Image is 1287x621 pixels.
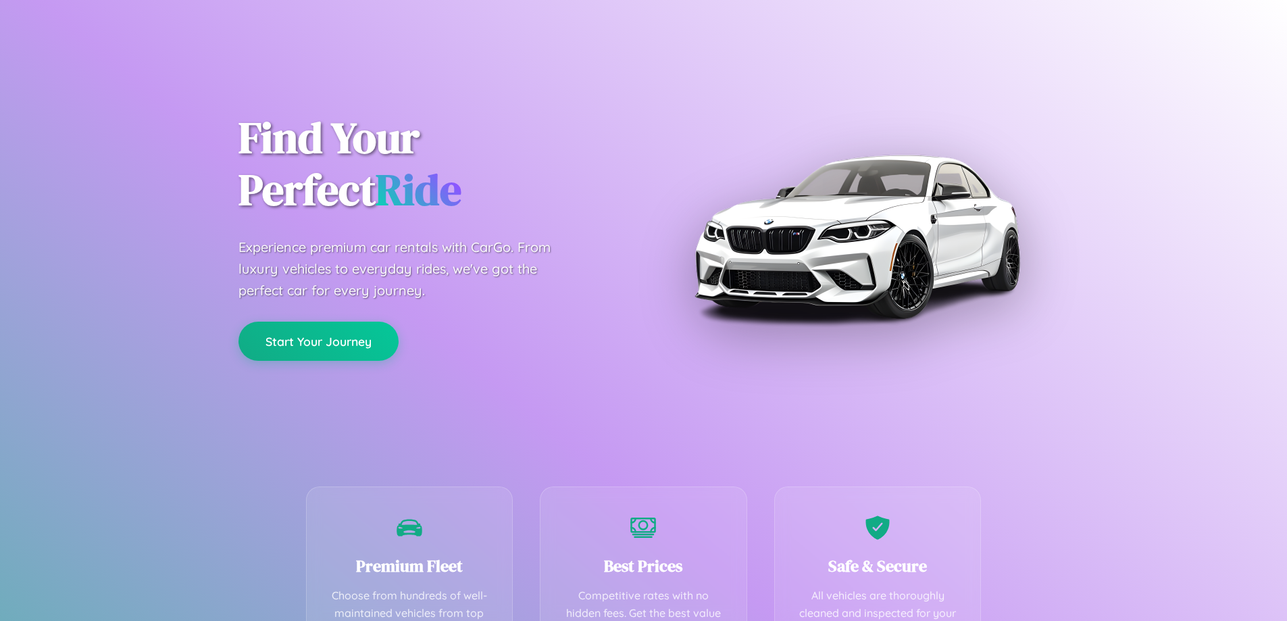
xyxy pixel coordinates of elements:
[688,68,1026,405] img: Premium BMW car rental vehicle
[327,555,493,577] h3: Premium Fleet
[376,160,461,219] span: Ride
[795,555,961,577] h3: Safe & Secure
[561,555,726,577] h3: Best Prices
[238,322,399,361] button: Start Your Journey
[238,237,576,301] p: Experience premium car rentals with CarGo. From luxury vehicles to everyday rides, we've got the ...
[238,112,624,216] h1: Find Your Perfect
